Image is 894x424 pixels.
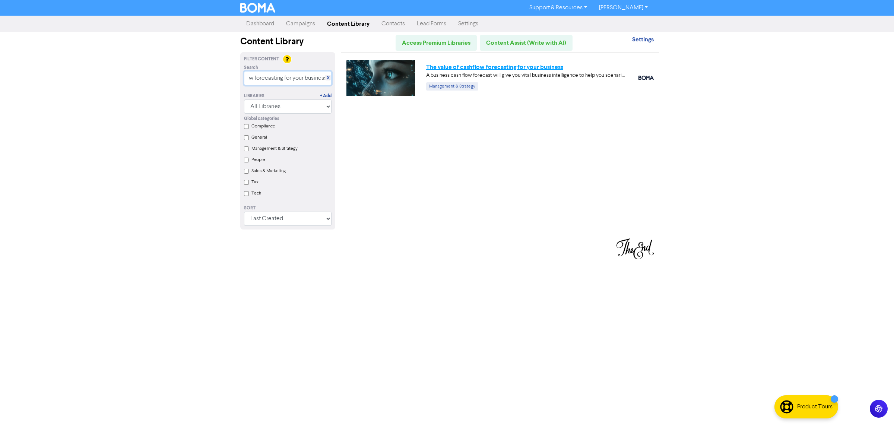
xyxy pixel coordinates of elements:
a: + Add [320,93,332,99]
a: X [327,75,330,81]
div: Sort [244,205,332,212]
label: Tax [251,179,259,186]
a: Settings [452,16,484,31]
div: Filter Content [244,56,332,63]
div: Management & Strategy [426,82,478,91]
a: Support & Resources [523,2,593,14]
div: Content Library [240,35,335,48]
div: Global categories [244,116,332,122]
a: Content Library [321,16,375,31]
strong: Settings [632,36,654,43]
iframe: Chat Widget [857,388,894,424]
label: General [251,134,267,141]
a: [PERSON_NAME] [593,2,654,14]
img: boma_accounting [638,76,654,80]
a: The value of cashflow forecasting for your business [426,63,563,71]
a: Content Assist (Write with AI) [480,35,573,51]
a: Settings [632,37,654,43]
a: Dashboard [240,16,280,31]
a: Campaigns [280,16,321,31]
a: Lead Forms [411,16,452,31]
img: BOMA Logo [240,3,275,13]
div: Libraries [244,93,264,99]
a: Access Premium Libraries [396,35,477,51]
label: Management & Strategy [251,145,298,152]
img: You have reached the last page of content [616,238,654,259]
div: A business cash flow forecast will give you vital business intelligence to help you scenario-plan... [426,72,627,79]
label: Compliance [251,123,275,130]
label: Sales & Marketing [251,168,286,174]
label: Tech [251,190,261,197]
label: People [251,156,265,163]
span: Search [244,64,258,71]
a: Contacts [375,16,411,31]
